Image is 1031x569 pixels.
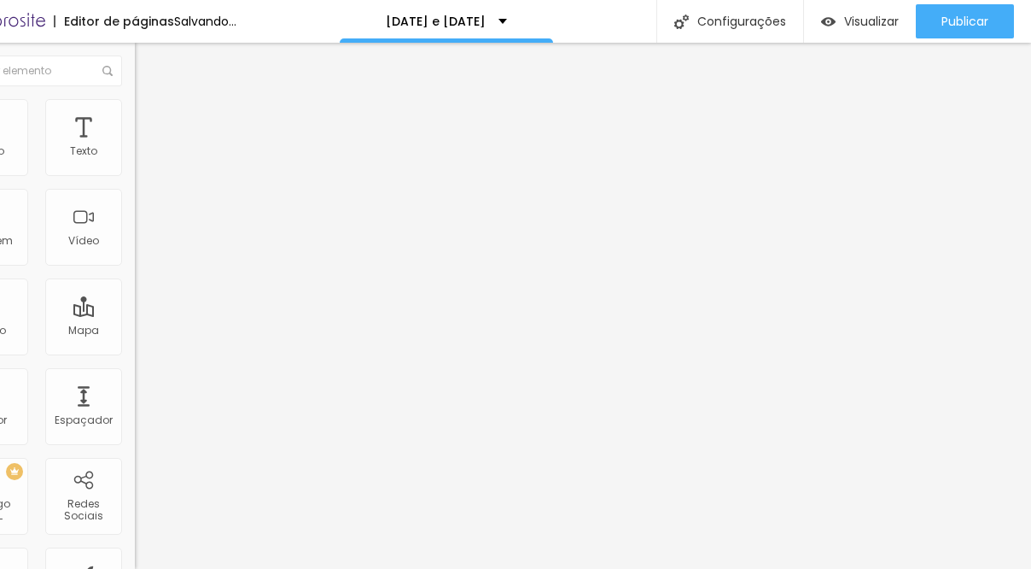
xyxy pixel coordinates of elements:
iframe: Editor [135,43,1031,569]
img: view-1.svg [821,15,836,29]
div: Texto [70,145,97,157]
img: Icone [102,66,113,76]
span: Visualizar [844,15,899,28]
p: [DATE] e [DATE] [386,15,486,27]
div: Salvando... [174,15,236,27]
div: Mapa [68,325,99,337]
span: Publicar [941,15,988,28]
div: Redes Sociais [50,498,117,523]
div: Vídeo [68,235,99,247]
div: Editor de páginas [54,15,174,27]
button: Publicar [916,4,1014,38]
button: Visualizar [804,4,916,38]
img: Icone [674,15,689,29]
div: Espaçador [55,414,113,426]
